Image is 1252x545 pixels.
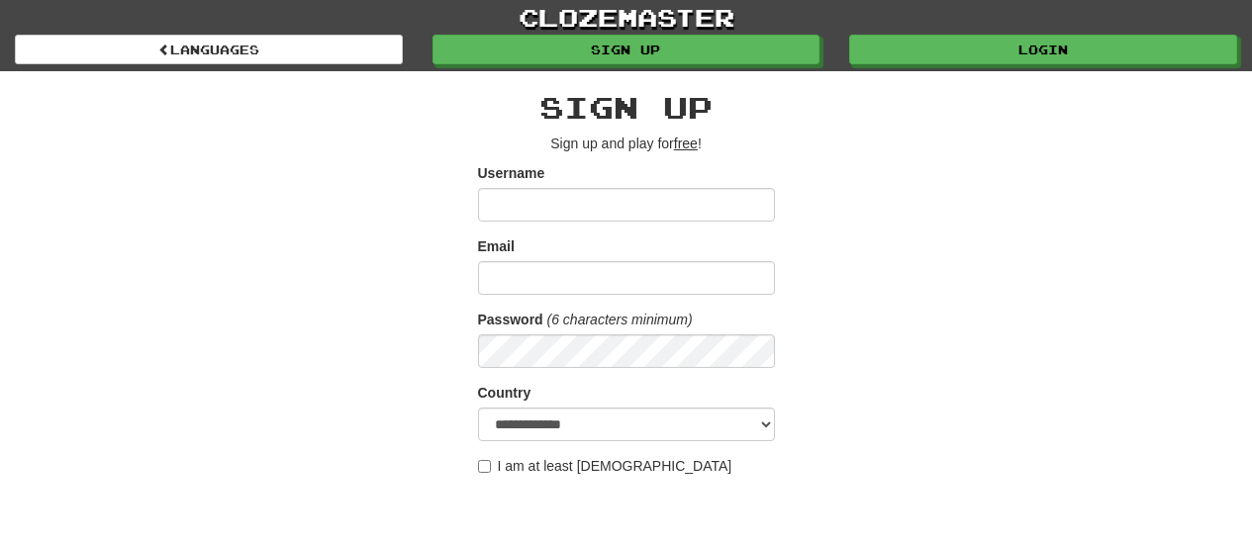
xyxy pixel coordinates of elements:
[849,35,1237,64] a: Login
[478,236,515,256] label: Email
[478,456,732,476] label: I am at least [DEMOGRAPHIC_DATA]
[478,383,531,403] label: Country
[478,310,543,329] label: Password
[547,312,693,327] em: (6 characters minimum)
[478,134,775,153] p: Sign up and play for !
[15,35,403,64] a: Languages
[478,163,545,183] label: Username
[674,136,698,151] u: free
[478,91,775,124] h2: Sign up
[478,460,491,473] input: I am at least [DEMOGRAPHIC_DATA]
[433,35,820,64] a: Sign up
